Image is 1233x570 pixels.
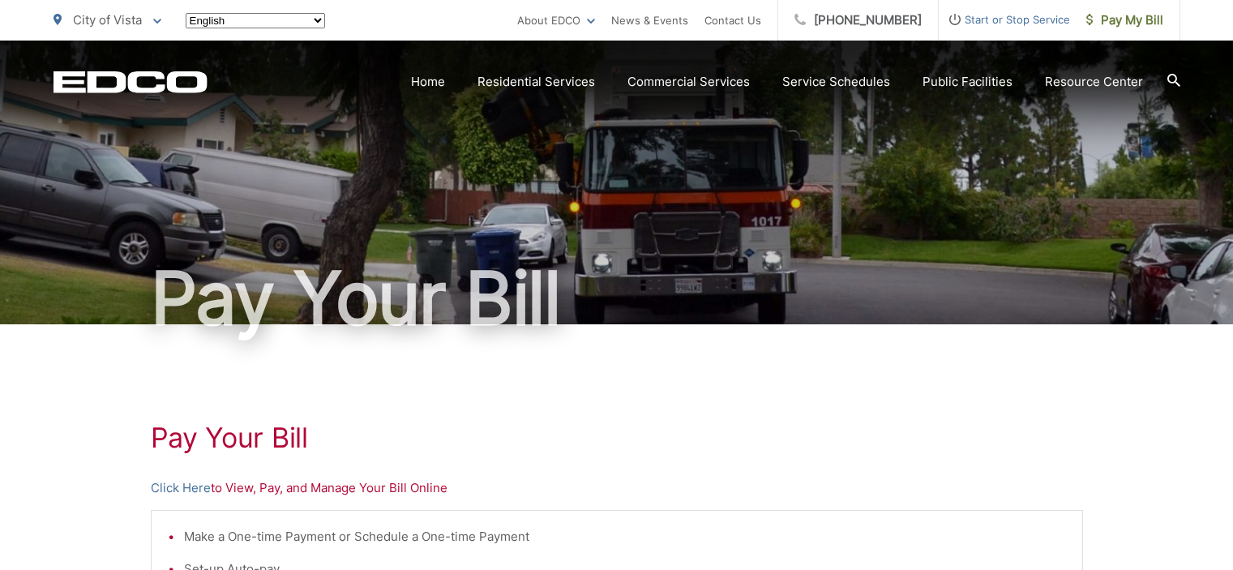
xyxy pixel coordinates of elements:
a: Resource Center [1045,72,1143,92]
h1: Pay Your Bill [54,258,1180,339]
a: About EDCO [517,11,595,30]
a: Home [411,72,445,92]
span: City of Vista [73,12,142,28]
a: Click Here [151,478,211,498]
h1: Pay Your Bill [151,422,1083,454]
a: EDCD logo. Return to the homepage. [54,71,208,93]
a: Contact Us [704,11,761,30]
li: Make a One-time Payment or Schedule a One-time Payment [184,527,1066,546]
select: Select a language [186,13,325,28]
a: News & Events [611,11,688,30]
a: Commercial Services [627,72,750,92]
span: Pay My Bill [1086,11,1163,30]
p: to View, Pay, and Manage Your Bill Online [151,478,1083,498]
a: Service Schedules [782,72,890,92]
a: Residential Services [477,72,595,92]
a: Public Facilities [923,72,1013,92]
